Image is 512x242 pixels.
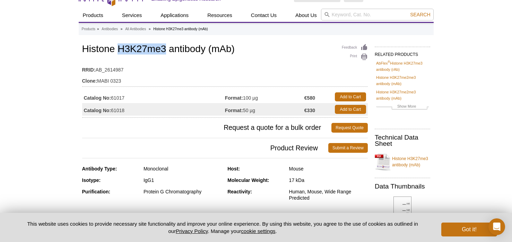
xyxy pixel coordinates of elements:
a: Antibodies [102,26,118,32]
a: Services [118,9,146,22]
td: MABI 0323 [82,74,368,85]
td: 100 µg [225,91,304,103]
a: Histone H3K27me2me3 antibody (mAb) [376,74,429,87]
strong: Molecular Weight: [227,177,269,183]
div: 17 kDa [289,177,368,183]
strong: Catalog No: [84,95,111,101]
button: Got it! [441,223,497,236]
strong: €580 [304,95,315,101]
span: Product Review [82,143,328,153]
input: Keyword, Cat. No. [321,9,434,20]
li: » [97,27,99,31]
a: Products [79,9,107,22]
a: AbFlex®Histone H3K27me3 antibody (rAb) [376,60,429,73]
h2: Technical Data Sheet [375,134,430,147]
strong: Clone: [82,78,97,84]
a: Applications [156,9,193,22]
li: » [121,27,123,31]
a: Feedback [342,44,368,51]
a: Resources [203,9,236,22]
a: Submit a Review [328,143,368,153]
strong: Antibody Type: [82,166,117,172]
a: All Antibodies [125,26,146,32]
div: IgG1 [144,177,222,183]
h2: RELATED PRODUCTS [375,47,430,59]
strong: Purification: [82,189,111,194]
button: Search [408,11,432,18]
strong: Catalog No: [84,107,111,114]
td: 61018 [82,103,225,116]
a: Print [342,53,368,61]
a: Contact Us [247,9,281,22]
a: Request Quote [331,123,368,133]
li: Histone H3K27me3 antibody (mAb) [153,27,208,31]
span: Request a quote for a bulk order [82,123,332,133]
td: 61017 [82,91,225,103]
a: Histone H3K27me2me3 antibody (mAb) [376,89,429,101]
li: » [149,27,151,31]
div: Open Intercom Messenger [488,218,505,235]
td: AB_2614987 [82,62,368,74]
strong: Reactivity: [227,189,252,194]
div: Monoclonal [144,166,222,172]
h2: Data Thumbnails [375,183,430,190]
button: cookie settings [241,228,275,234]
p: This website uses cookies to provide necessary site functionality and improve your online experie... [15,220,430,235]
div: Human, Mouse, Wide Range Predicted [289,189,368,201]
a: Histone H3K27me3 antibody (mAb) [375,151,430,172]
strong: Format: [225,107,243,114]
sup: ® [388,60,390,64]
strong: Host: [227,166,240,172]
strong: Isotype: [82,177,101,183]
span: Search [410,12,430,17]
div: Protein G Chromatography [144,189,222,195]
a: Products [82,26,95,32]
a: Privacy Policy [176,228,208,234]
strong: €330 [304,107,315,114]
h1: Histone H3K27me3 antibody (mAb) [82,44,368,56]
a: Show More [376,103,429,111]
a: About Us [291,9,321,22]
div: Mouse [289,166,368,172]
strong: RRID: [82,67,96,73]
a: Add to Cart [335,105,366,114]
strong: Format: [225,95,243,101]
td: 50 µg [225,103,304,116]
a: Add to Cart [335,92,366,101]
